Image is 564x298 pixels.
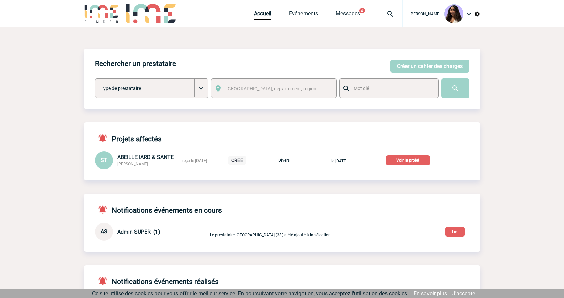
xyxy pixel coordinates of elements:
[210,226,369,237] p: Le prestataire [GEOGRAPHIC_DATA] (33) a été ajouté à la sélection.
[182,158,207,163] span: reçu le [DATE]
[441,78,469,98] input: Submit
[410,12,440,16] span: [PERSON_NAME]
[414,290,447,297] a: En savoir plus
[95,133,162,143] h4: Projets affectés
[444,4,463,23] img: 131234-0.jpg
[84,4,119,23] img: IME-Finder
[289,10,318,20] a: Evénements
[386,157,433,163] a: Voir le projet
[98,205,112,214] img: notifications-active-24-px-r.png
[359,8,365,13] button: 4
[226,86,320,91] span: [GEOGRAPHIC_DATA], département, région...
[95,205,222,214] h4: Notifications événements en cours
[98,276,112,286] img: notifications-active-24-px-r.png
[267,158,301,163] p: Divers
[254,10,271,20] a: Accueil
[92,290,409,297] span: Ce site utilise des cookies pour vous offrir le meilleur service. En poursuivant votre navigation...
[228,156,246,165] p: CREE
[117,229,160,235] span: Admin SUPER (1)
[386,155,430,165] p: Voir le projet
[101,228,107,235] span: AS
[331,159,347,163] span: le [DATE]
[95,276,219,286] h4: Notifications événements réalisés
[352,84,432,93] input: Mot clé
[440,228,470,234] a: Lire
[95,228,369,234] a: AS Admin SUPER (1) Le prestataire [GEOGRAPHIC_DATA] (33) a été ajouté à la sélection.
[95,223,209,241] div: Conversation privée : Client - Agence
[117,162,148,166] span: [PERSON_NAME]
[101,157,107,163] span: ST
[117,154,174,160] span: ABEILLE IARD & SANTE
[445,227,465,237] button: Lire
[98,133,112,143] img: notifications-active-24-px-r.png
[452,290,475,297] a: J'accepte
[95,60,176,68] h4: Rechercher un prestataire
[336,10,360,20] a: Messages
